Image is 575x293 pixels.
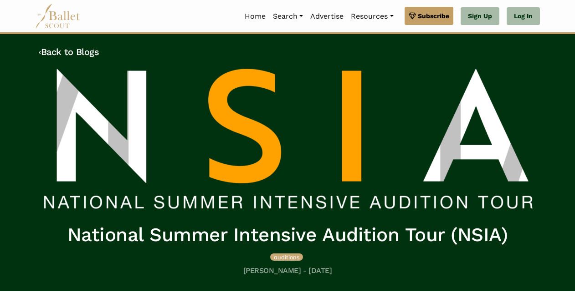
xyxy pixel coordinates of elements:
[409,11,416,21] img: gem.svg
[39,69,536,215] img: header_image.img
[418,11,449,21] span: Subscribe
[461,7,499,25] a: Sign Up
[274,253,299,261] span: auditions
[39,266,536,276] h5: [PERSON_NAME] - [DATE]
[347,7,397,26] a: Resources
[269,7,307,26] a: Search
[307,7,347,26] a: Advertise
[39,46,99,57] a: ‹Back to Blogs
[270,252,303,261] a: auditions
[405,7,453,25] a: Subscribe
[39,46,41,57] code: ‹
[39,222,536,248] h1: National Summer Intensive Audition Tour (NSIA)
[507,7,540,25] a: Log In
[241,7,269,26] a: Home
